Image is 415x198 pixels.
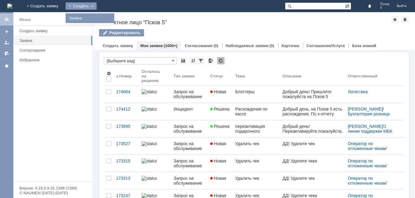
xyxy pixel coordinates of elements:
a: 174412 [114,103,139,120]
div: 173247 [116,193,137,198]
a: [PERSON_NAME] [348,107,383,111]
a: statusbar-100 (1).png [139,120,171,137]
a: переактивация подарочного сертификата от франшизы [233,120,280,137]
a: 173995 [114,120,139,137]
a: База знаний [352,43,376,48]
div: Описание [283,74,302,78]
a: Блоттеры [233,86,280,103]
div: / [348,124,397,134]
div: / [348,159,397,168]
div: 173313 [116,176,137,181]
div: Запрос на обслуживание [174,176,206,186]
div: Ответственный [348,74,378,78]
a: Новая [208,138,233,155]
a: Создать заявку [103,43,133,48]
span: Новая [210,159,226,163]
div: Фильтрация... [197,57,204,64]
div: Инцидент [174,107,206,111]
a: Расхождения по кассе [233,103,280,120]
div: / [348,141,397,151]
a: Согласования [17,46,91,55]
div: Создать заявку [19,29,89,33]
a: Бухгалтерия розница [348,111,390,116]
div: переактивация подарочного сертификата от франшизы [235,124,277,134]
div: 174664 [116,89,137,94]
div: Добавить в избранное [391,16,399,23]
div: Версия: 4.18.0.9.31.1398 (1398) [19,186,86,190]
th: Тема [233,67,280,86]
a: Новая [208,155,233,172]
a: Решена [208,103,233,120]
a: Удалить чек [233,172,280,189]
a: Оператор по отложенным чекам [348,176,386,186]
a: statusbar-60 (1).png [139,138,171,155]
div: Тема [235,74,245,78]
a: Согласования [185,43,213,48]
img: logo [7,4,12,9]
div: Меню [19,16,31,23]
a: Карточка [282,43,299,48]
a: Новая [208,86,233,103]
div: 173995 [116,124,137,129]
a: 174664 [114,86,139,103]
div: Осталось на решение [142,69,164,83]
div: 174412 [116,107,137,111]
a: Запрос на обслуживание [171,138,208,155]
div: © NAUMEN [DATE]-[DATE] [19,191,86,195]
a: Заявка [67,15,113,22]
div: / [348,176,397,186]
th: Ответственный [345,67,399,86]
img: statusbar-60 (1).png [142,159,157,163]
div: Запрос на обслуживание [174,159,206,168]
span: Новая [210,89,226,94]
span: Новая [210,141,226,146]
a: Оператор по отложенным чекам [348,141,386,151]
span: Псков [380,2,389,6]
a: statusbar-100 (1).png [139,103,171,120]
a: Логистика [348,89,368,94]
span: Расширенный поиск [345,3,351,9]
a: Мои заявки [2,38,12,47]
th: Тип заявки [171,67,208,86]
div: Обновлять список [217,57,225,64]
img: statusbar-60 (1).png [142,141,157,146]
img: statusbar-100 (1).png [142,89,157,94]
div: Согласования [19,48,89,53]
div: Удалить чек [235,159,277,163]
a: Запрос на обслуживание [171,155,208,172]
a: Удалить чек [233,155,280,172]
a: Новая [208,172,233,189]
div: Сделать домашней страницей [401,16,409,23]
div: Расхождения по кассе [235,107,277,116]
span: Настройки [106,71,111,76]
th: Номер [114,67,139,86]
div: Блоттеры [235,89,277,94]
div: Запрос на обслуживание [174,124,206,134]
img: statusbar-100 (1).png [142,107,157,111]
a: Перейти на домашнюю страницу [7,4,12,9]
a: Наблюдаемые заявки [226,43,269,48]
a: statusbar-100 (1).png [139,86,171,103]
div: Контактное лицо "Псков 5" [99,19,391,26]
div: (0) [214,43,218,48]
img: statusbar-60 (1).png [142,176,157,181]
div: Тип заявки [174,74,195,78]
a: [PERSON_NAME] [348,124,383,129]
div: Запрос на обслуживание [174,141,206,151]
div: Удалить чек [235,141,277,146]
a: Оператор по отложенным чекам [348,159,386,168]
div: 173315 [116,159,137,163]
span: Новая [210,176,226,181]
div: / [348,107,397,116]
a: 1 линия поддержки МБК [348,124,392,134]
a: Создать заявку [2,27,12,36]
div: (1000+) [164,43,177,48]
a: Удалить чек [233,138,280,155]
span: Решена [210,107,229,111]
a: 173527 [114,138,139,155]
div: Номер [119,74,132,78]
div: Создать [66,2,97,10]
div: Сохранить вид [180,57,187,64]
a: Инцидент [171,103,208,120]
img: statusbar-100 (1).png [142,124,157,129]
